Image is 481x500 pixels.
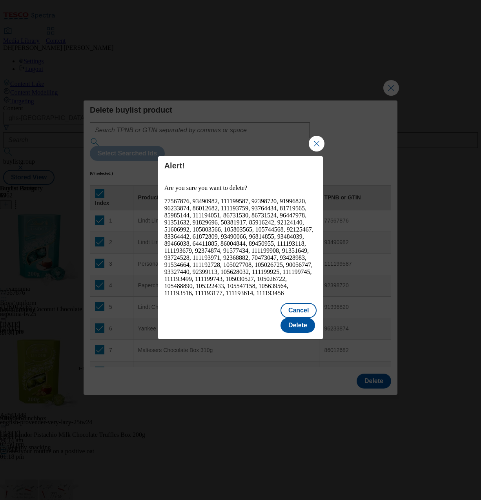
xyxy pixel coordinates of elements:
button: Delete [281,318,315,333]
div: 77567876, 93490982, 111199587, 92398720, 91996820, 96233874, 86012682, 111193759, 93764434, 81719... [164,198,317,297]
div: Modal [158,156,323,339]
button: Cancel [281,303,317,318]
button: Close Modal [309,136,324,151]
p: Are you sure you want to delete? [164,184,317,192]
h4: Alert! [164,161,317,170]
